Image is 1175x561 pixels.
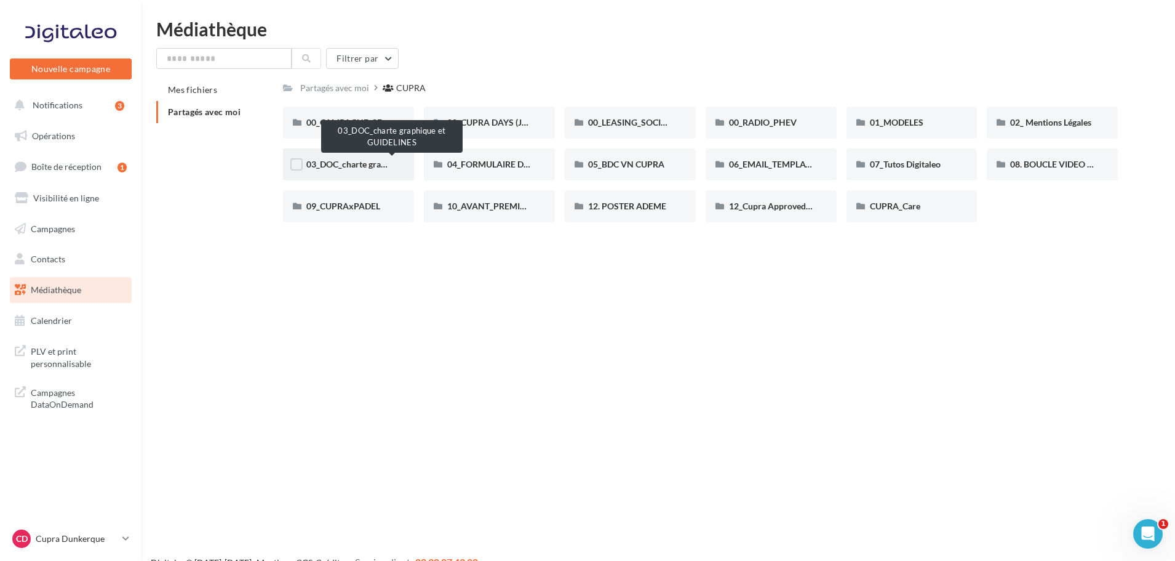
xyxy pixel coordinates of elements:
[117,163,127,172] div: 1
[870,159,941,169] span: 07_Tutos Digitaleo
[870,117,923,127] span: 01_MODELES
[31,223,75,233] span: Campagnes
[306,117,421,127] span: 00_CAMPAGNE_SEPTEMBRE
[326,48,399,69] button: Filtrer par
[168,107,241,117] span: Partagés avec moi
[7,216,134,242] a: Campagnes
[729,117,797,127] span: 00_RADIO_PHEV
[36,533,117,545] p: Cupra Dunkerque
[32,131,75,141] span: Opérations
[447,117,536,127] span: 00_CUPRA DAYS (JPO)
[33,100,82,110] span: Notifications
[31,384,127,411] span: Campagnes DataOnDemand
[321,120,463,153] div: 03_DOC_charte graphique et GUIDELINES
[729,201,911,211] span: 12_Cupra Approved_OCCASIONS_GARANTIES
[33,193,99,203] span: Visibilité en ligne
[1158,519,1168,529] span: 1
[7,379,134,416] a: Campagnes DataOnDemand
[7,92,129,118] button: Notifications 3
[7,308,134,334] a: Calendrier
[31,285,81,295] span: Médiathèque
[7,123,134,149] a: Opérations
[10,527,132,551] a: CD Cupra Dunkerque
[31,254,65,264] span: Contacts
[156,20,1160,38] div: Médiathèque
[1010,159,1173,169] span: 08. BOUCLE VIDEO ECRAN SHOWROOM
[7,338,134,374] a: PLV et print personnalisable
[306,159,468,169] span: 03_DOC_charte graphique et GUIDELINES
[115,101,124,111] div: 3
[447,201,648,211] span: 10_AVANT_PREMIÈRES_CUPRA (VENTES PRIVEES)
[7,277,134,303] a: Médiathèque
[7,153,134,180] a: Boîte de réception1
[300,82,369,94] div: Partagés avec moi
[447,159,630,169] span: 04_FORMULAIRE DES DEMANDES CRÉATIVES
[729,159,872,169] span: 06_EMAIL_TEMPLATE HTML CUPRA
[588,117,725,127] span: 00_LEASING_SOCIAL_ÉLECTRIQUE
[16,533,28,545] span: CD
[31,343,127,369] span: PLV et print personnalisable
[870,201,920,211] span: CUPRA_Care
[7,246,134,272] a: Contacts
[31,315,72,326] span: Calendrier
[10,59,132,79] button: Nouvelle campagne
[168,84,217,95] span: Mes fichiers
[588,159,664,169] span: 05_BDC VN CUPRA
[7,185,134,211] a: Visibilité en ligne
[306,201,380,211] span: 09_CUPRAxPADEL
[1133,519,1163,549] iframe: Intercom live chat
[588,201,666,211] span: 12. POSTER ADEME
[1010,117,1091,127] span: 02_ Mentions Légales
[31,161,102,172] span: Boîte de réception
[396,82,426,94] div: CUPRA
